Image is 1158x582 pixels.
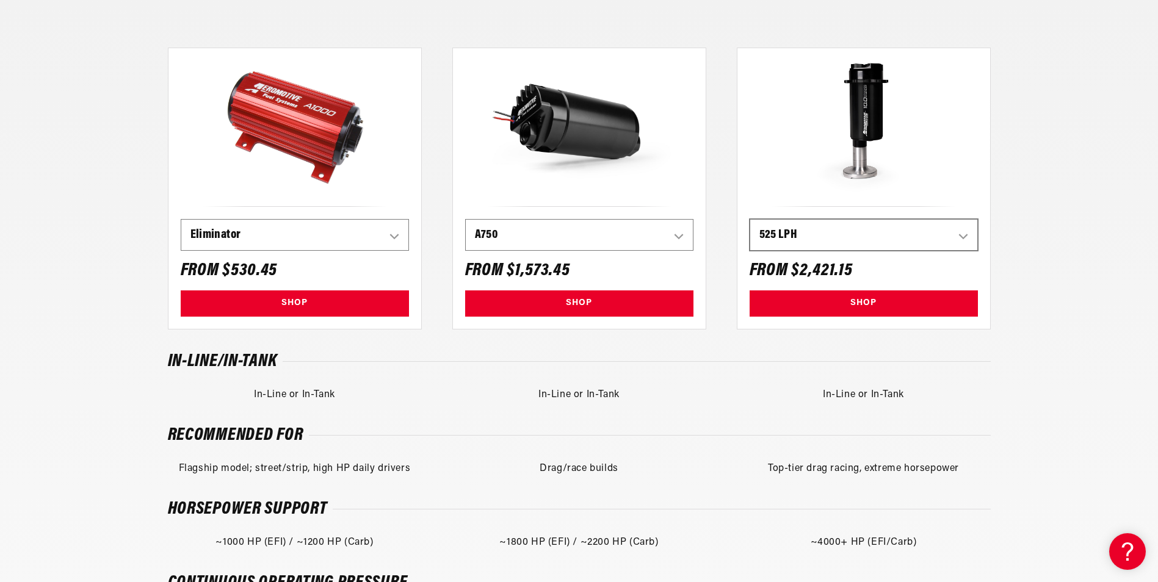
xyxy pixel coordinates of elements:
[452,461,706,477] div: Drag/race builds
[465,290,693,317] a: SHOP
[750,290,978,317] a: SHOP
[168,428,303,443] h6: Recommended For
[737,535,991,551] div: ~4000+ HP (EFI/Carb)
[452,387,706,403] div: In-Line or In-Tank
[168,354,277,369] h6: In-Line/In-Tank
[465,263,570,278] h6: From $1,573.45
[168,501,327,517] h6: Horsepower Support
[737,461,991,477] div: Top-tier drag racing, extreme horsepower
[168,387,422,403] div: In-Line or In-Tank
[181,263,278,278] h6: From $530.45
[750,263,853,278] h6: From $2,421.15
[168,461,422,477] div: Flagship model; street/strip, high HP daily drivers
[737,387,991,403] div: In-Line or In-Tank
[168,535,422,551] div: ~1000 HP (EFI) / ~1200 HP (Carb)
[181,290,409,317] a: SHOP
[452,535,706,551] div: ~1800 HP (EFI) / ~2200 HP (Carb)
